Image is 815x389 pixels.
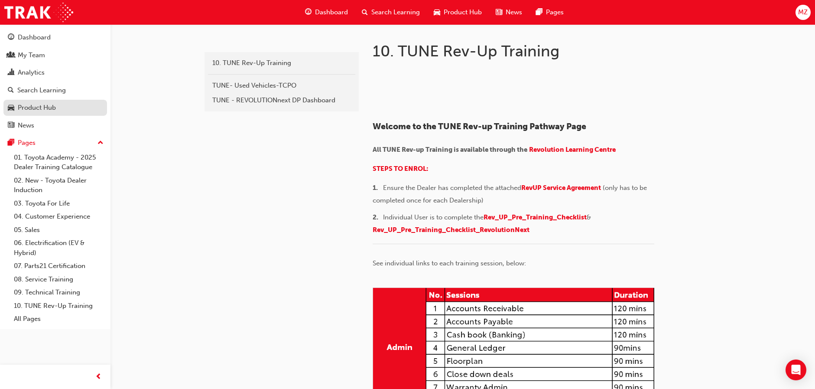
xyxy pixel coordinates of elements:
span: 1. ​ [373,184,383,192]
span: Product Hub [444,7,482,17]
span: people-icon [8,52,14,59]
a: Search Learning [3,82,107,98]
a: TUNE - REVOLUTIONnext DP Dashboard [208,93,355,108]
a: 06. Electrification (EV & Hybrid) [10,236,107,259]
a: Analytics [3,65,107,81]
a: 08. Service Training [10,273,107,286]
a: RevUP Service Agreement [521,184,601,192]
a: News [3,118,107,134]
span: Individual User is to complete the [383,213,484,221]
a: Rev_UP_Pre_Training_Checklist_RevolutionNext [373,226,529,234]
div: 10. TUNE Rev-Up Training [212,58,351,68]
a: 02. New - Toyota Dealer Induction [10,174,107,197]
span: search-icon [362,7,368,18]
a: car-iconProduct Hub [427,3,489,21]
a: news-iconNews [489,3,529,21]
a: STEPS TO ENROL: [373,165,429,173]
span: Search Learning [371,7,420,17]
span: Ensure the Dealer has completed the attached [383,184,521,192]
span: guage-icon [8,34,14,42]
span: Welcome to the TUNE Rev-up Training Pathway Page [373,121,586,131]
a: All Pages [10,312,107,326]
button: Pages [3,135,107,151]
span: chart-icon [8,69,14,77]
a: Dashboard [3,29,107,46]
span: guage-icon [305,7,312,18]
span: MZ [798,7,808,17]
span: News [506,7,522,17]
a: Rev_UP_Pre_Training_Checklist [484,213,587,221]
a: 04. Customer Experience [10,210,107,223]
a: pages-iconPages [529,3,571,21]
div: Pages [18,138,36,148]
button: MZ [796,5,811,20]
h1: 10. TUNE Rev-Up Training [373,42,657,61]
span: pages-icon [8,139,14,147]
div: Open Intercom Messenger [786,360,806,380]
a: TUNE- Used Vehicles-TCPO [208,78,355,93]
div: TUNE - REVOLUTIONnext DP Dashboard [212,95,351,105]
span: up-icon [97,137,104,149]
span: & [587,213,591,221]
div: News [18,121,34,131]
a: 03. Toyota For Life [10,197,107,210]
span: car-icon [434,7,440,18]
div: Analytics [18,68,45,78]
span: news-icon [8,122,14,130]
a: My Team [3,47,107,63]
a: 09. Technical Training [10,286,107,299]
a: 10. TUNE Rev-Up Training [10,299,107,313]
a: Product Hub [3,100,107,116]
a: 01. Toyota Academy - 2025 Dealer Training Catalogue [10,151,107,174]
span: pages-icon [536,7,542,18]
span: Pages [546,7,564,17]
a: Revolution Learning Centre [529,146,616,154]
a: search-iconSearch Learning [355,3,427,21]
span: See individual links to each training session, below: [373,259,526,267]
span: 2. ​ [373,213,383,221]
span: car-icon [8,104,14,112]
a: guage-iconDashboard [298,3,355,21]
span: prev-icon [95,372,102,382]
div: Dashboard [18,33,51,42]
span: search-icon [8,87,14,95]
div: TUNE- Used Vehicles-TCPO [212,81,351,91]
img: Trak [4,3,73,22]
span: Dashboard [315,7,348,17]
div: My Team [18,50,45,60]
span: news-icon [496,7,502,18]
button: DashboardMy TeamAnalyticsSearch LearningProduct HubNews [3,28,107,135]
div: Search Learning [17,85,66,95]
span: All TUNE Rev-up Training is available through the [373,146,527,154]
div: Product Hub [18,103,56,113]
a: 05. Sales [10,223,107,237]
a: 10. TUNE Rev-Up Training [208,56,355,71]
a: 07. Parts21 Certification [10,259,107,273]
